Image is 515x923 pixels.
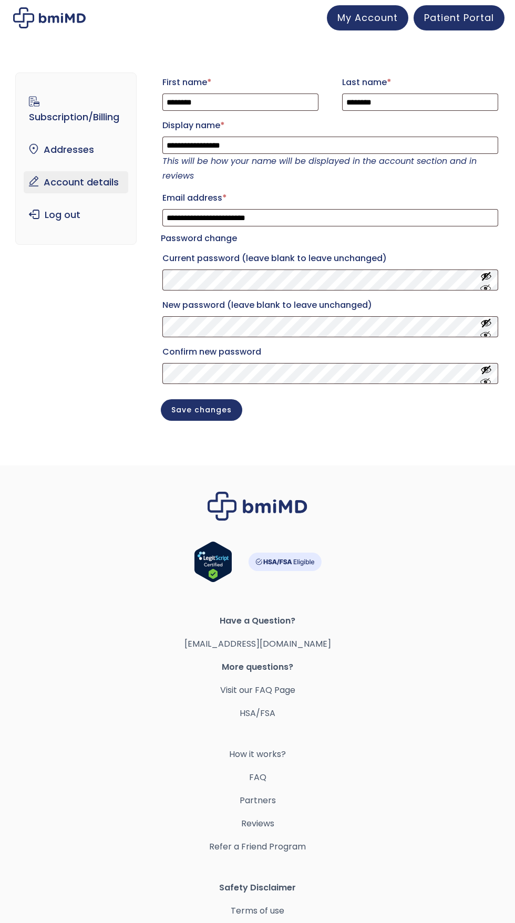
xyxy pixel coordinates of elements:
[161,399,242,421] button: Save changes
[414,5,504,30] a: Patient Portal
[220,684,295,696] a: Visit our FAQ Page
[327,5,408,30] a: My Account
[16,770,499,785] a: FAQ
[16,614,499,628] span: Have a Question?
[337,11,398,24] span: My Account
[194,541,232,583] img: Verify Approval for www.bmimd.com
[480,317,492,337] button: Show password
[16,904,499,918] a: Terms of use
[248,553,322,571] img: HSA-FSA
[16,747,499,762] a: How it works?
[15,72,136,245] nav: Account pages
[162,117,498,134] label: Display name
[24,204,128,226] a: Log out
[24,171,128,193] a: Account details
[161,231,237,246] legend: Password change
[240,707,275,719] a: HSA/FSA
[162,155,477,182] em: This will be how your name will be displayed in the account section and in reviews
[16,816,499,831] a: Reviews
[162,190,498,206] label: Email address
[16,793,499,808] a: Partners
[162,74,318,91] label: First name
[24,91,128,128] a: Subscription/Billing
[162,250,498,267] label: Current password (leave blank to leave unchanged)
[16,660,499,675] span: More questions?
[208,492,307,521] img: Brand Logo
[194,541,232,587] a: Verify LegitScript Approval for www.bmimd.com
[424,11,494,24] span: Patient Portal
[162,297,498,314] label: New password (leave blank to leave unchanged)
[24,139,128,161] a: Addresses
[480,271,492,290] button: Show password
[13,7,86,28] img: My account
[184,638,331,650] a: [EMAIL_ADDRESS][DOMAIN_NAME]
[16,839,499,854] a: Refer a Friend Program
[480,364,492,383] button: Show password
[342,74,498,91] label: Last name
[162,344,498,360] label: Confirm new password
[16,880,499,895] span: Safety Disclaimer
